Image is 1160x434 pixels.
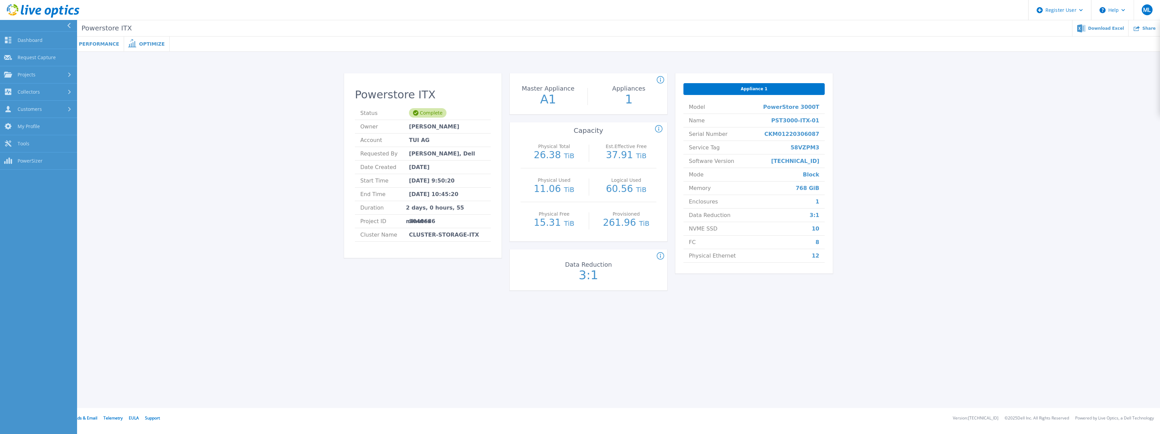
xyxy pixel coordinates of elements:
[18,54,56,61] span: Request Capture
[409,108,446,118] div: Complete
[360,188,409,201] span: End Time
[689,209,730,222] span: Data Reduction
[17,52,1160,320] div: ,
[360,134,409,147] span: Account
[598,212,655,216] p: Provisioned
[1005,416,1069,420] li: © 2025 Dell Inc. All Rights Reserved
[593,86,665,92] p: Appliances
[409,188,458,201] span: [DATE] 10:45:20
[816,236,819,249] span: 8
[524,150,584,161] p: 26.38
[689,127,728,141] span: Serial Number
[512,86,584,92] p: Master Appliance
[526,212,583,216] p: Physical Free
[803,168,819,181] span: Block
[763,100,819,114] span: PowerStore 3000T
[596,218,656,228] p: 261.96
[79,42,119,46] span: Performance
[409,147,475,160] span: [PERSON_NAME], Dell
[18,123,40,129] span: My Profile
[360,174,409,187] span: Start Time
[591,93,667,105] p: 1
[355,89,491,101] h2: Powerstore ITX
[564,152,574,160] span: TiB
[791,141,819,154] span: 58VZPM3
[771,154,820,168] span: [TECHNICAL_ID]
[409,120,459,133] span: [PERSON_NAME]
[689,154,734,168] span: Software Version
[510,93,586,105] p: A1
[18,89,40,95] span: Collectors
[526,144,583,149] p: Physical Total
[103,415,123,421] a: Telemetry
[406,201,485,214] span: 2 days, 0 hours, 55 minutes
[524,218,584,228] p: 15.31
[1075,416,1154,420] li: Powered by Live Optics, a Dell Technology
[689,195,718,208] span: Enclosures
[409,215,435,228] span: 3040686
[639,219,650,227] span: TiB
[145,415,160,421] a: Support
[360,161,409,174] span: Date Created
[796,182,819,195] span: 768 GiB
[32,24,132,32] p: PowerStore
[551,269,626,281] p: 3:1
[409,228,479,241] span: CLUSTER-STORAGE-ITX
[552,262,625,268] p: Data Reduction
[139,42,165,46] span: Optimize
[689,222,718,235] span: NVME SSD
[764,127,819,141] span: CKM01220306087
[18,72,35,78] span: Projects
[598,178,655,183] p: Logical Used
[689,100,705,114] span: Model
[75,415,97,421] a: Ads & Email
[689,168,704,181] span: Mode
[596,184,656,194] p: 60.56
[1088,26,1124,30] span: Download Excel
[526,178,583,183] p: Physical Used
[409,161,430,174] span: [DATE]
[741,86,767,92] span: Appliance 1
[1142,26,1156,30] span: Share
[689,249,736,262] span: Physical Ethernet
[18,106,42,112] span: Customers
[689,236,696,249] span: FC
[636,186,647,194] span: TiB
[409,134,430,147] span: TUI AG
[1143,7,1151,13] span: ML
[953,416,998,420] li: Version: [TECHNICAL_ID]
[409,174,455,187] span: [DATE] 9:50:20
[564,186,574,194] span: TiB
[129,415,139,421] a: EULA
[689,114,705,127] span: Name
[812,249,819,262] span: 12
[809,209,819,222] span: 3:1
[360,215,409,228] span: Project ID
[689,141,720,154] span: Service Tag
[360,228,409,241] span: Cluster Name
[816,195,819,208] span: 1
[596,150,656,161] p: 37.91
[689,182,711,195] span: Memory
[18,37,43,43] span: Dashboard
[360,120,409,133] span: Owner
[598,144,655,149] p: Est.Effective Free
[360,201,406,214] span: Duration
[77,24,132,32] span: Powerstore ITX
[636,152,647,160] span: TiB
[360,147,409,160] span: Requested By
[18,141,29,147] span: Tools
[524,184,584,194] p: 11.06
[812,222,819,235] span: 10
[771,114,819,127] span: PST3000-ITX-01
[18,158,43,164] span: PowerSizer
[564,219,574,227] span: TiB
[360,106,409,120] span: Status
